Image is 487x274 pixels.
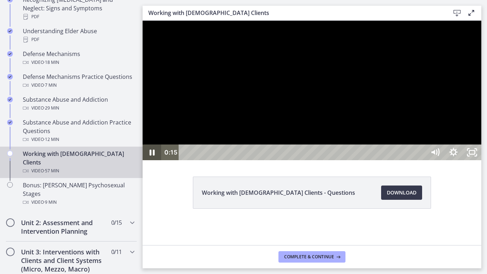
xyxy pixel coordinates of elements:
[23,35,134,44] div: PDF
[202,188,355,197] span: Working with [DEMOGRAPHIC_DATA] Clients - Questions
[278,251,345,263] button: Complete & continue
[320,124,339,139] button: Unfullscreen
[148,9,439,17] h3: Working with [DEMOGRAPHIC_DATA] Clients
[23,12,134,21] div: PDF
[23,50,134,67] div: Defense Mechanisms
[302,124,320,139] button: Show settings menu
[23,27,134,44] div: Understanding Elder Abuse
[23,181,134,207] div: Bonus: [PERSON_NAME] Psychosexual Stages
[23,58,134,67] div: Video
[7,28,13,34] i: Completed
[44,58,59,67] span: · 18 min
[23,104,134,112] div: Video
[23,135,134,144] div: Video
[381,186,422,200] a: Download
[23,118,134,144] div: Substance Abuse and Addiction Practice Questions
[44,198,57,207] span: · 9 min
[23,167,134,175] div: Video
[44,104,59,112] span: · 29 min
[143,21,481,160] iframe: Video Lesson
[44,135,59,144] span: · 12 min
[23,72,134,90] div: Defense Mechanisms Practice Questions
[23,95,134,112] div: Substance Abuse and Addiction
[23,81,134,90] div: Video
[21,218,108,235] h2: Unit 2: Assessment and Intervention Planning
[7,74,13,80] i: Completed
[44,167,59,175] span: · 57 min
[23,198,134,207] div: Video
[387,188,416,197] span: Download
[111,248,122,256] span: 0 / 11
[7,97,13,102] i: Completed
[283,124,302,139] button: Mute
[21,248,108,273] h2: Unit 3: Interventions with Clients and Client Systems (Micro, Mezzo, Macro)
[7,120,13,125] i: Completed
[111,218,122,227] span: 0 / 15
[7,51,13,57] i: Completed
[284,254,334,260] span: Complete & continue
[44,81,57,90] span: · 7 min
[23,149,134,175] div: Working with [DEMOGRAPHIC_DATA] Clients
